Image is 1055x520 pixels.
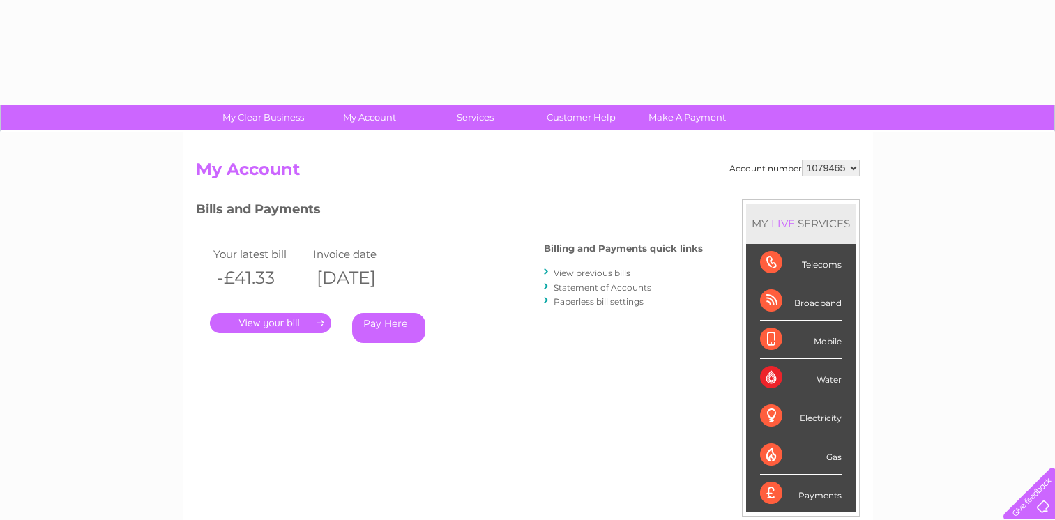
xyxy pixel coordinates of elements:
a: View previous bills [554,268,630,278]
a: Make A Payment [630,105,745,130]
div: Broadband [760,282,842,321]
a: My Clear Business [206,105,321,130]
div: MY SERVICES [746,204,856,243]
a: Paperless bill settings [554,296,644,307]
div: Mobile [760,321,842,359]
div: Gas [760,436,842,475]
a: Pay Here [352,313,425,343]
td: Your latest bill [210,245,310,263]
div: Electricity [760,397,842,436]
h3: Bills and Payments [196,199,703,224]
a: Services [418,105,533,130]
td: Invoice date [310,245,410,263]
a: . [210,313,331,333]
th: -£41.33 [210,263,310,292]
h4: Billing and Payments quick links [544,243,703,254]
th: [DATE] [310,263,410,292]
div: LIVE [768,217,798,230]
div: Payments [760,475,842,512]
a: Customer Help [524,105,639,130]
h2: My Account [196,160,860,186]
div: Water [760,359,842,397]
a: My Account [312,105,427,130]
div: Account number [729,160,860,176]
a: Statement of Accounts [554,282,651,293]
div: Telecoms [760,244,842,282]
